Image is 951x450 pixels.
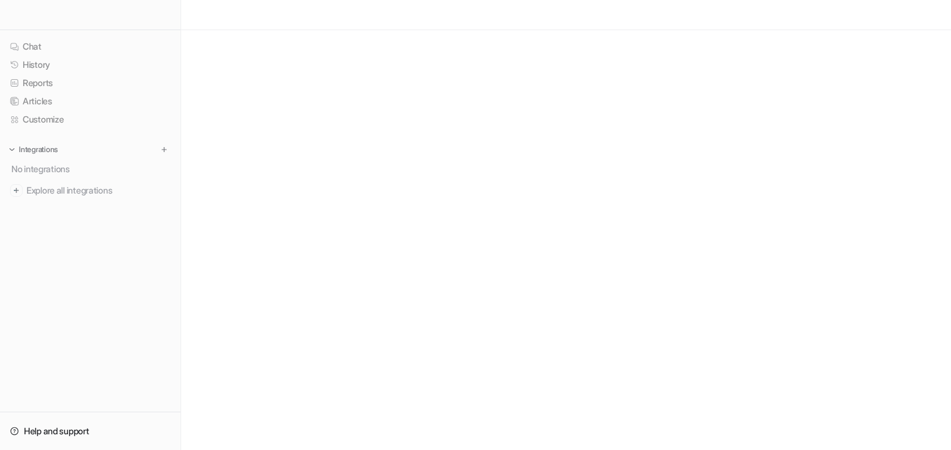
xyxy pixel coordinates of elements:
img: expand menu [8,145,16,154]
a: Explore all integrations [5,182,175,199]
a: Reports [5,74,175,92]
a: History [5,56,175,74]
p: Integrations [19,145,58,155]
a: Articles [5,92,175,110]
a: Help and support [5,422,175,440]
a: Chat [5,38,175,55]
span: Explore all integrations [26,180,170,200]
img: explore all integrations [10,184,23,197]
div: No integrations [8,158,175,179]
img: menu_add.svg [160,145,169,154]
button: Integrations [5,143,62,156]
a: Customize [5,111,175,128]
